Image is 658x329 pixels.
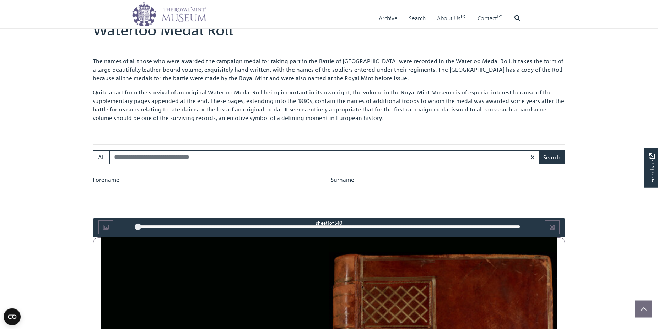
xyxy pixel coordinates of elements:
a: Search [409,8,426,28]
h1: Waterloo Medal Roll [93,21,565,46]
span: Feedback [648,154,656,183]
button: Full screen mode [545,220,560,234]
a: Archive [379,8,398,28]
span: 1 [328,220,329,226]
button: Open CMP widget [4,308,21,325]
span: The names of all those who were awarded the campaign medal for taking part in the Battle of [GEOG... [93,57,563,82]
label: Forename [93,175,119,184]
input: Search for medal roll recipients... [109,150,539,164]
a: Contact [478,8,503,28]
span: Quite apart from the survival of an original Waterloo Medal Roll being important in its own right... [93,89,564,121]
label: Surname [331,175,354,184]
img: logo_wide.png [132,2,206,27]
a: About Us [437,8,466,28]
button: Scroll to top [635,301,652,318]
a: Would you like to provide feedback? [644,148,658,188]
div: sheet of 540 [138,219,521,226]
button: All [93,150,110,164]
button: Search [539,150,565,164]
